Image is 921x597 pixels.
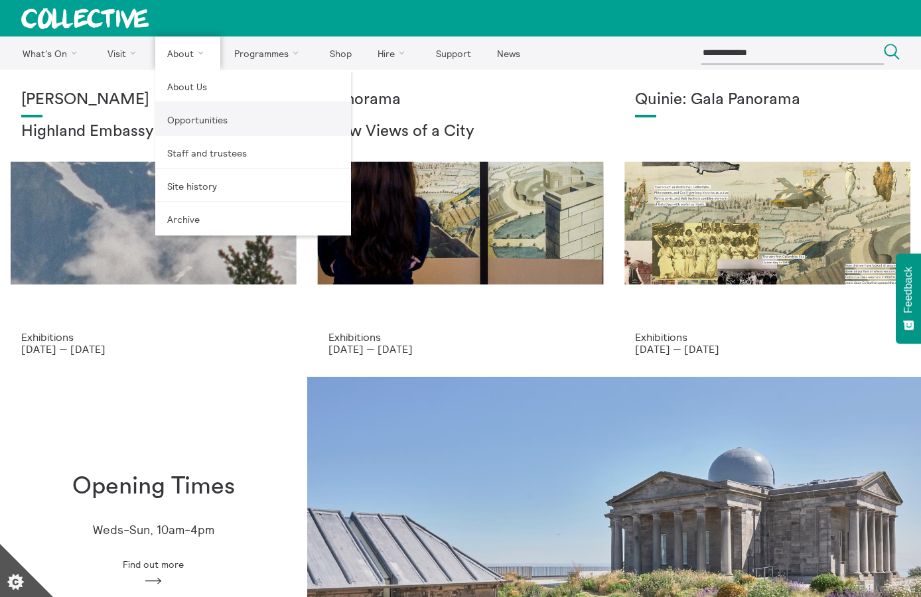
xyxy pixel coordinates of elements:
h1: Opening Times [72,473,235,500]
p: [DATE] — [DATE] [635,343,900,355]
button: Feedback - Show survey [896,253,921,344]
h1: Panorama [328,91,593,109]
a: About Us [155,70,351,103]
h2: New Views of a City [328,123,593,141]
p: [DATE] — [DATE] [328,343,593,355]
h1: [PERSON_NAME] [21,91,286,109]
a: What's On [11,36,94,70]
h2: Highland Embassy [21,123,286,141]
a: Opportunities [155,103,351,136]
p: Exhibitions [635,331,900,343]
a: News [485,36,531,70]
a: Collective Panorama June 2025 small file 8 Panorama New Views of a City Exhibitions [DATE] — [DATE] [307,70,614,377]
p: Weds-Sun, 10am-4pm [93,523,214,537]
a: Hire [366,36,422,70]
p: [DATE] — [DATE] [21,343,286,355]
a: Staff and trustees [155,136,351,169]
a: Josie Vallely Quinie: Gala Panorama Exhibitions [DATE] — [DATE] [614,70,921,377]
p: Exhibitions [21,331,286,343]
a: Shop [318,36,363,70]
a: About [155,36,220,70]
a: Support [424,36,482,70]
a: Archive [155,202,351,235]
h1: Quinie: Gala Panorama [635,91,900,109]
a: Site history [155,169,351,202]
a: Visit [96,36,153,70]
a: Programmes [223,36,316,70]
span: Find out more [123,559,184,570]
span: Feedback [902,267,914,313]
p: Exhibitions [328,331,593,343]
